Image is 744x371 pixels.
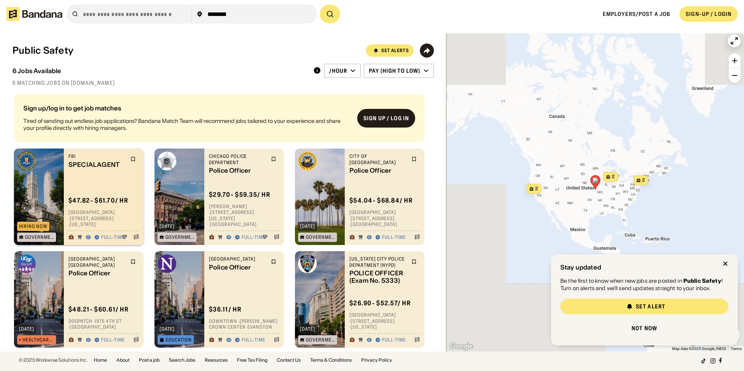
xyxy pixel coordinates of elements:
div: [GEOGRAPHIC_DATA] [209,256,266,262]
div: Set Alerts [381,48,409,53]
div: Set Alert [636,304,665,309]
a: Privacy Policy [361,358,392,362]
div: Not now [632,325,657,331]
div: City of [GEOGRAPHIC_DATA] [349,153,407,165]
span: Map data ©2025 Google, INEGI [672,346,726,351]
div: $ 29.70 - $59.35 / hr [209,191,270,199]
div: SPECIAL AGENT [68,161,126,168]
div: Sign up/log in to get job matches [23,105,351,111]
a: Home [94,358,107,362]
img: Chicago Police Department logo [158,152,176,170]
div: [US_STATE] City Police Department (NYPD) [349,256,407,268]
div: [DATE] [160,224,175,229]
div: POLICE OFFICER (Exam No. 5333) [349,270,407,285]
div: Government [306,338,335,342]
img: FBI logo [17,152,36,170]
a: Employers/Post a job [603,10,670,17]
div: $ 26.90 - $52.57 / hr [349,299,411,308]
a: Search Jobs [169,358,195,362]
div: Stay updated [560,264,601,271]
img: New York City Police Department (NYPD) logo [298,254,317,273]
img: Bandana logotype [6,7,62,21]
img: UCSF Benioff Children’s Hospital San Francisco logo [17,254,36,273]
div: /hour [329,67,347,74]
div: 6 Jobs Available [12,67,61,75]
div: Dogpatch · 1975 4th St · [GEOGRAPHIC_DATA] [68,318,139,330]
a: Terms & Conditions [310,358,352,362]
div: $ 54.04 - $68.84 / hr [349,197,413,205]
div: $ 47.82 - $61.70 / hr [68,197,128,205]
div: Be the first to know when new jobs are posted in ! Turn on alerts and we'll send updates straight... [560,277,728,292]
span: 2 [535,185,538,192]
img: City of San Francisco logo [298,152,317,170]
div: Tired of sending out endless job applications? Bandana Match Team will recommend jobs tailored to... [23,117,351,131]
div: [DATE] [300,224,315,229]
div: $ 48.21 - $60.61 / hr [68,305,129,313]
div: Police Officer [68,270,126,277]
strong: Public Safety [683,277,721,284]
div: Police Officer [209,264,266,271]
div: [GEOGRAPHIC_DATA] [GEOGRAPHIC_DATA] [68,256,126,268]
a: Free Tax Filing [237,358,267,362]
div: [DATE] [19,327,34,331]
div: Downtown · [PERSON_NAME] Crown Center · Evanston [209,318,279,330]
div: Public Safety [12,45,74,56]
div: © 2025 Workwise Solutions Inc. [19,358,88,362]
div: [PERSON_NAME] · [STREET_ADDRESS][US_STATE] · [GEOGRAPHIC_DATA] [209,203,279,227]
span: 2 [642,177,645,184]
img: Google [448,341,474,352]
div: Government [306,235,335,240]
div: Healthcare & Mental Health [23,338,54,342]
a: About [116,358,130,362]
div: FBI [68,153,126,159]
div: Pay (High to Low) [369,67,420,74]
a: Contact Us [277,358,301,362]
div: Chicago Police Department [209,153,266,165]
img: Northwestern University logo [158,254,176,273]
div: 6 matching jobs on [DOMAIN_NAME] [12,79,434,86]
a: Resources [205,358,228,362]
div: [DATE] [160,327,175,331]
div: Full-time [382,337,406,343]
div: SIGN-UP / LOGIN [686,10,732,17]
a: Terms (opens in new tab) [731,346,742,351]
div: $ 36.11 / hr [209,305,242,313]
div: [GEOGRAPHIC_DATA] · [STREET_ADDRESS] · [GEOGRAPHIC_DATA] [349,210,420,228]
div: Full-time [242,337,265,343]
span: 2 [612,173,615,180]
div: Government [25,235,54,240]
div: [GEOGRAPHIC_DATA] · [STREET_ADDRESS] · [US_STATE] [68,210,139,228]
a: Open this area in Google Maps (opens a new window) [448,341,474,352]
div: Full-time [101,337,125,343]
div: Police Officer [209,167,266,175]
div: [GEOGRAPHIC_DATA] · [STREET_ADDRESS] · [US_STATE] [349,312,420,331]
div: grid [12,91,434,352]
div: Full-time [101,234,125,241]
div: [DATE] [300,327,315,331]
div: Hiring Now [19,224,47,229]
div: Sign up / Log in [363,115,409,122]
a: Post a job [139,358,160,362]
div: Education [166,338,192,342]
div: Full-time [242,234,265,241]
div: Police Officer [349,167,407,175]
div: Full-time [382,234,406,241]
div: Government [165,235,195,240]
